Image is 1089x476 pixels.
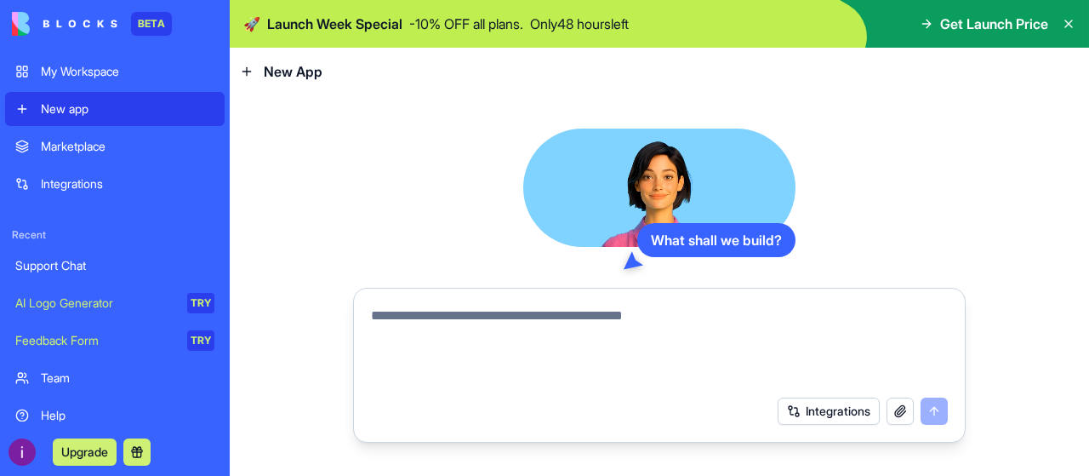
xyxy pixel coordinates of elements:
div: Team [41,370,214,387]
span: Launch Week Special [267,14,402,34]
span: 🚀 [243,14,260,34]
span: Get Launch Price [940,14,1048,34]
div: New app [41,100,214,118]
a: My Workspace [5,54,225,89]
div: Help [41,407,214,424]
a: Team [5,361,225,395]
a: Upgrade [53,443,117,460]
div: TRY [187,330,214,351]
div: TRY [187,293,214,313]
a: New app [5,92,225,126]
div: AI Logo Generator [15,295,175,312]
div: What shall we build? [637,223,795,257]
img: ACg8ocJMQUHiG8hS-f8day_4w5CmdA39iP6YkgNSwzhOuPPimx6cCw=s96-c [9,439,36,466]
a: Support Chat [5,249,225,283]
div: Marketplace [41,138,214,155]
a: Marketplace [5,129,225,163]
p: - 10 % OFF all plans. [409,14,523,34]
img: logo [12,12,117,36]
span: Recent [5,228,225,242]
div: BETA [131,12,172,36]
a: Help [5,399,225,433]
span: New App [264,61,322,82]
button: Upgrade [53,439,117,466]
button: Integrations [778,398,880,425]
a: Integrations [5,167,225,201]
a: BETA [12,12,172,36]
div: Integrations [41,175,214,192]
a: AI Logo GeneratorTRY [5,286,225,320]
div: Support Chat [15,257,214,274]
p: Only 48 hours left [530,14,629,34]
div: My Workspace [41,63,214,80]
a: Feedback FormTRY [5,324,225,358]
div: Feedback Form [15,332,175,349]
